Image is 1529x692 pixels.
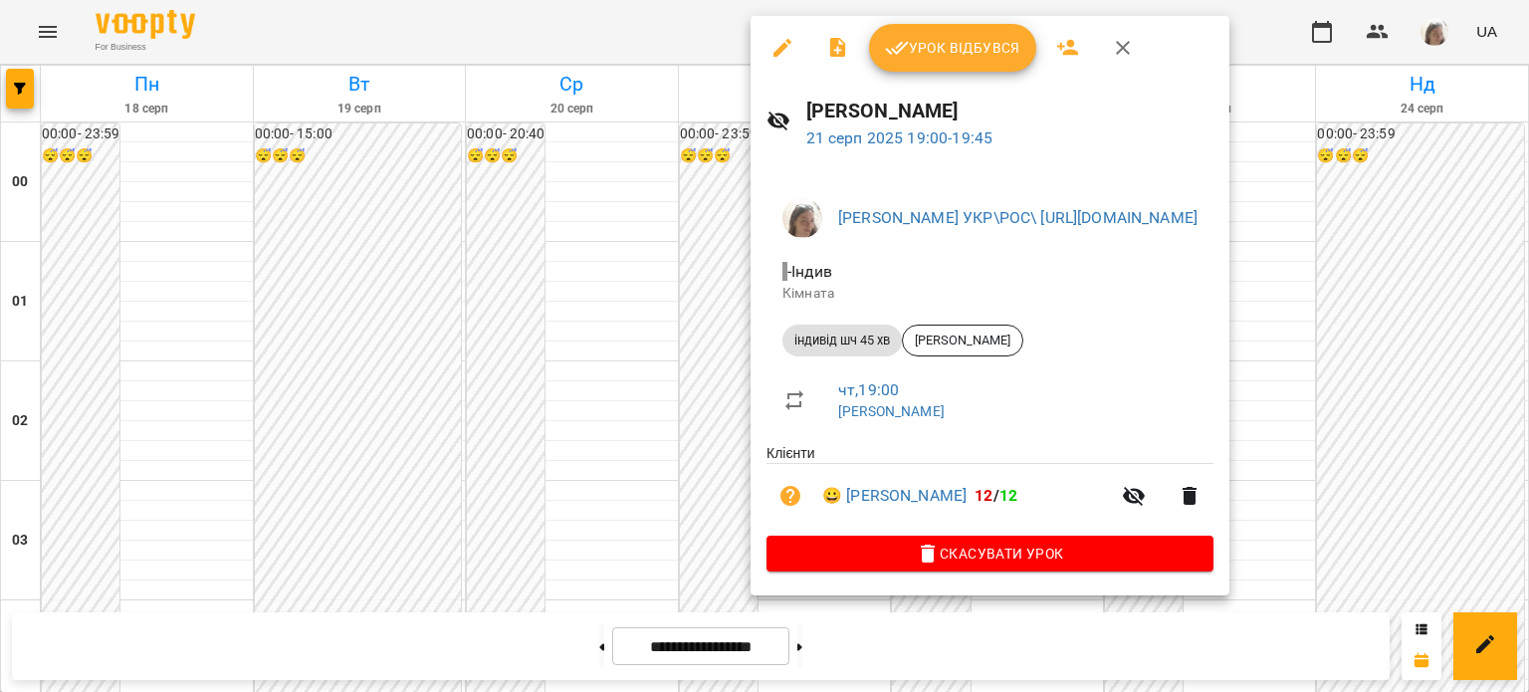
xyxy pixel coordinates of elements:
[766,443,1213,536] ul: Клієнти
[782,198,822,238] img: 4795d6aa07af88b41cce17a01eea78aa.jpg
[975,486,992,505] span: 12
[822,484,967,508] a: 😀 [PERSON_NAME]
[869,24,1036,72] button: Урок відбувся
[806,96,1213,126] h6: [PERSON_NAME]
[903,332,1022,349] span: [PERSON_NAME]
[782,332,902,349] span: індивід шч 45 хв
[782,542,1198,566] span: Скасувати Урок
[902,325,1023,356] div: [PERSON_NAME]
[885,36,1020,60] span: Урок відбувся
[838,403,945,419] a: [PERSON_NAME]
[838,380,899,399] a: чт , 19:00
[782,262,836,281] span: - Індив
[999,486,1017,505] span: 12
[782,284,1198,304] p: Кімната
[766,536,1213,572] button: Скасувати Урок
[806,128,993,147] a: 21 серп 2025 19:00-19:45
[975,486,1017,505] b: /
[838,208,1198,227] a: [PERSON_NAME] УКР\РОС\ [URL][DOMAIN_NAME]
[766,472,814,520] button: Візит ще не сплачено. Додати оплату?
